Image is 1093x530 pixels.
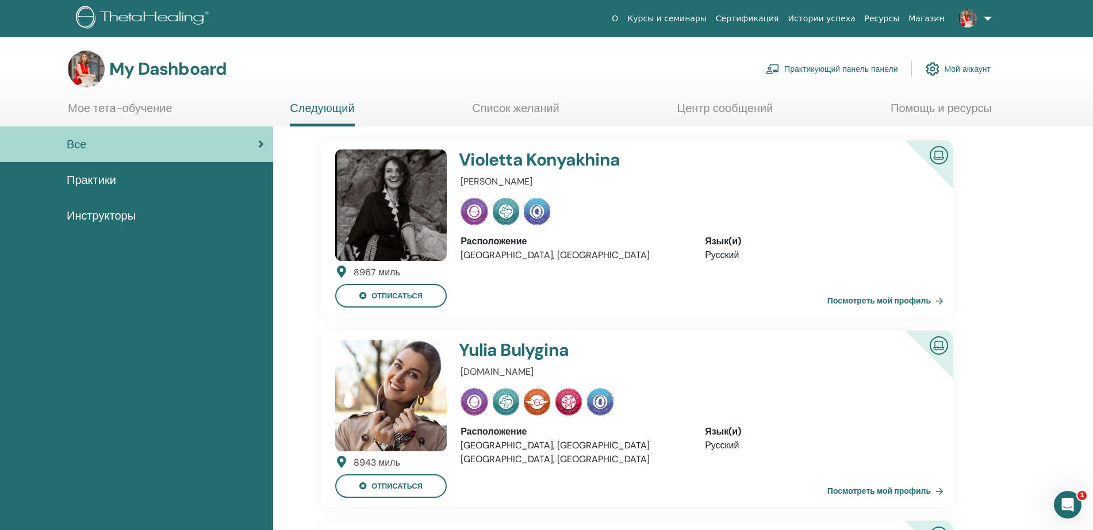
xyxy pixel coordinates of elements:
[904,8,949,29] a: Магазин
[472,101,559,124] a: Список желаний
[705,425,932,439] div: Язык(и)
[860,8,904,29] a: Ресурсы
[461,439,688,452] li: [GEOGRAPHIC_DATA], [GEOGRAPHIC_DATA]
[623,8,711,29] a: Курсы и семинары
[68,101,172,124] a: Мое тета-обучение
[461,248,688,262] li: [GEOGRAPHIC_DATA], [GEOGRAPHIC_DATA]
[354,266,400,279] div: 8967 миль
[68,51,105,87] img: default.jpg
[677,101,773,124] a: Центр сообщений
[827,289,948,312] a: Посмотреть мой профиль
[766,64,780,74] img: chalkboard-teacher.svg
[607,8,623,29] a: О
[925,332,953,358] img: Сертифицированный онлайн -инструктор
[926,56,991,82] a: Мой аккаунт
[1077,491,1087,500] span: 1
[891,101,992,124] a: Помощь и ресурсы
[711,8,784,29] a: Сертификация
[1054,491,1082,519] iframe: Intercom live chat
[354,456,400,470] div: 8943 миль
[766,56,898,82] a: Практикующий панель панели
[705,248,932,262] li: Русский
[67,171,116,189] span: Практики
[705,235,932,248] div: Язык(и)
[926,59,939,79] img: cog.svg
[76,6,213,32] img: logo.png
[335,284,447,308] button: отписаться
[459,149,852,170] h4: Violetta Konyakhina
[67,207,136,224] span: Инструкторы
[335,149,447,261] img: default.jpg
[827,479,948,502] a: Посмотреть мой профиль
[461,425,688,439] div: Расположение
[461,365,932,379] p: [DOMAIN_NAME]
[290,101,354,126] a: Следующий
[461,452,688,466] li: [GEOGRAPHIC_DATA], [GEOGRAPHIC_DATA]
[335,474,447,498] button: отписаться
[705,439,932,452] li: Русский
[887,331,953,397] div: Сертифицированный онлайн -инструктор
[887,140,953,206] div: Сертифицированный онлайн -инструктор
[925,141,953,167] img: Сертифицированный онлайн -инструктор
[109,59,227,79] h3: My Dashboard
[459,340,852,360] h4: Yulia Bulygina
[335,340,447,451] img: default.jpg
[67,136,86,153] span: Все
[461,235,688,248] div: Расположение
[461,175,932,189] p: [PERSON_NAME]
[784,8,860,29] a: Истории успеха
[958,9,977,28] img: default.jpg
